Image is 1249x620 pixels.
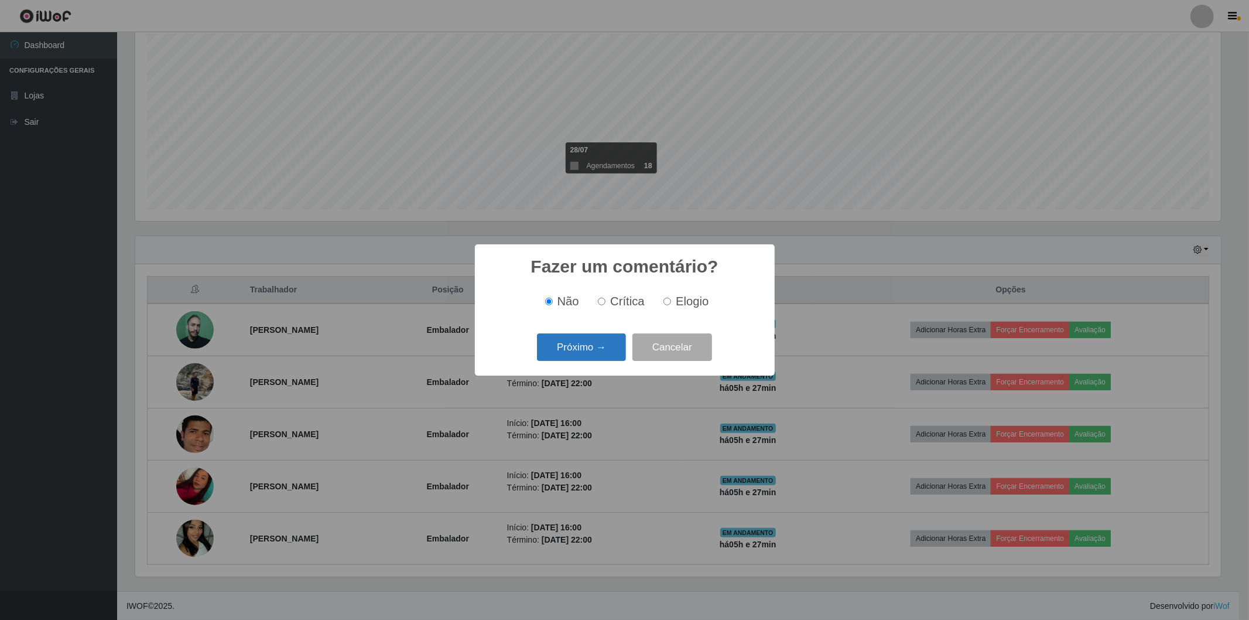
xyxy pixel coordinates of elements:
input: Não [545,298,553,305]
h2: Fazer um comentário? [531,256,718,277]
span: Elogio [676,295,709,308]
button: Cancelar [632,333,712,361]
button: Próximo → [537,333,626,361]
input: Crítica [598,298,605,305]
input: Elogio [663,298,671,305]
span: Crítica [610,295,645,308]
span: Não [557,295,579,308]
